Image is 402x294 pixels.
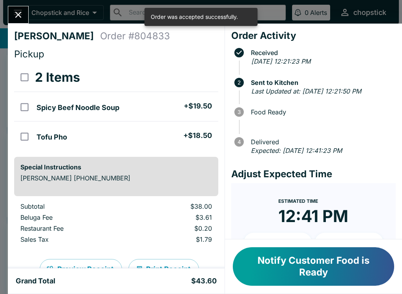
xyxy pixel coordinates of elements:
[183,131,212,140] h5: + $18.50
[233,247,394,286] button: Notify Customer Food is Ready
[191,276,217,286] h5: $43.60
[20,213,122,221] p: Beluga Fee
[238,79,241,86] text: 2
[247,79,396,86] span: Sent to Kitchen
[20,174,212,182] p: [PERSON_NAME] [PHONE_NUMBER]
[247,49,396,56] span: Received
[184,101,212,111] h5: + $19.50
[135,235,212,243] p: $1.79
[37,103,119,112] h5: Spicy Beef Noodle Soup
[37,132,67,142] h5: Tofu Pho
[14,63,218,151] table: orders table
[135,202,212,210] p: $38.00
[231,168,396,180] h4: Adjust Expected Time
[128,259,199,279] button: Print Receipt
[14,30,100,42] h4: [PERSON_NAME]
[278,206,348,226] time: 12:41 PM
[8,6,28,23] button: Close
[20,235,122,243] p: Sales Tax
[14,48,44,60] span: Pickup
[14,202,218,246] table: orders table
[40,259,122,279] button: Preview Receipt
[151,10,238,24] div: Order was accepted successfully.
[315,233,383,252] button: + 20
[135,213,212,221] p: $3.61
[231,30,396,42] h4: Order Activity
[237,139,241,145] text: 4
[247,138,396,145] span: Delivered
[35,70,80,85] h3: 2 Items
[20,163,212,171] h6: Special Instructions
[244,233,312,252] button: + 10
[20,224,122,232] p: Restaurant Fee
[238,109,241,115] text: 3
[20,202,122,210] p: Subtotal
[251,87,361,95] em: Last Updated at: [DATE] 12:21:50 PM
[100,30,170,42] h4: Order # 804833
[278,198,318,204] span: Estimated Time
[16,276,55,286] h5: Grand Total
[251,147,342,154] em: Expected: [DATE] 12:41:23 PM
[135,224,212,232] p: $0.20
[247,108,396,116] span: Food Ready
[251,57,311,65] em: [DATE] 12:21:23 PM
